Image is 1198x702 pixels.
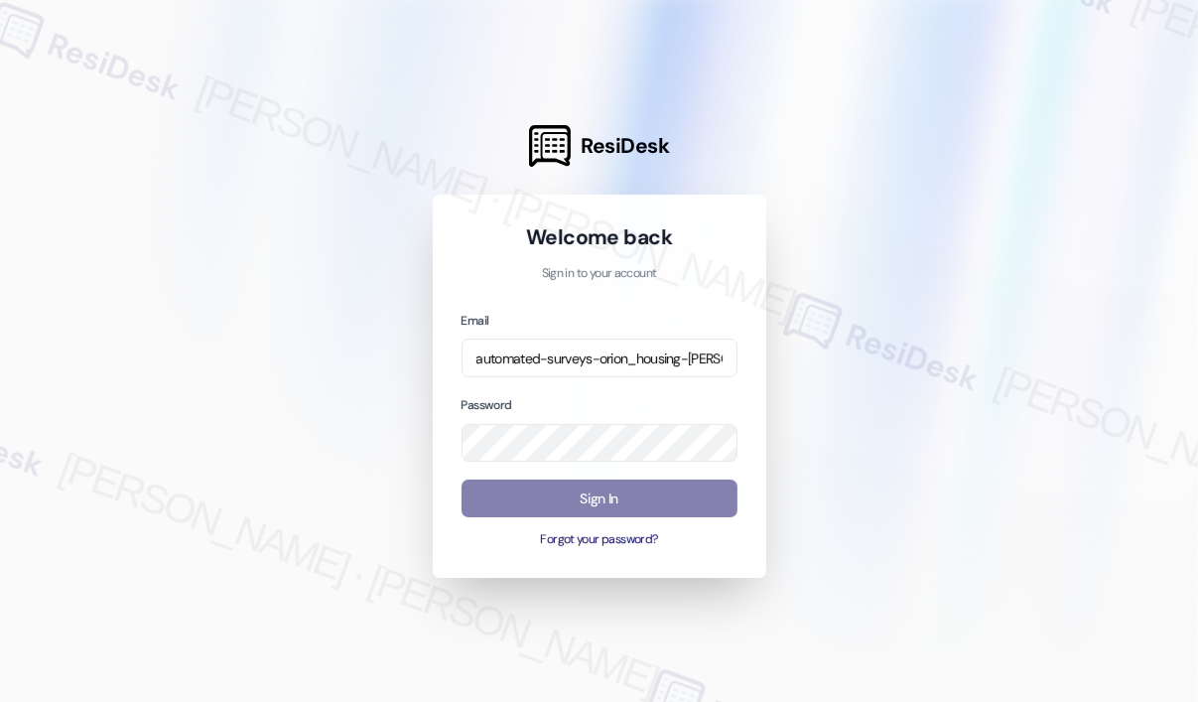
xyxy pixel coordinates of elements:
[581,132,669,160] span: ResiDesk
[462,313,489,329] label: Email
[462,480,737,518] button: Sign In
[462,397,512,413] label: Password
[462,223,737,251] h1: Welcome back
[462,531,737,549] button: Forgot your password?
[462,339,737,377] input: name@example.com
[529,125,571,167] img: ResiDesk Logo
[462,265,737,283] p: Sign in to your account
